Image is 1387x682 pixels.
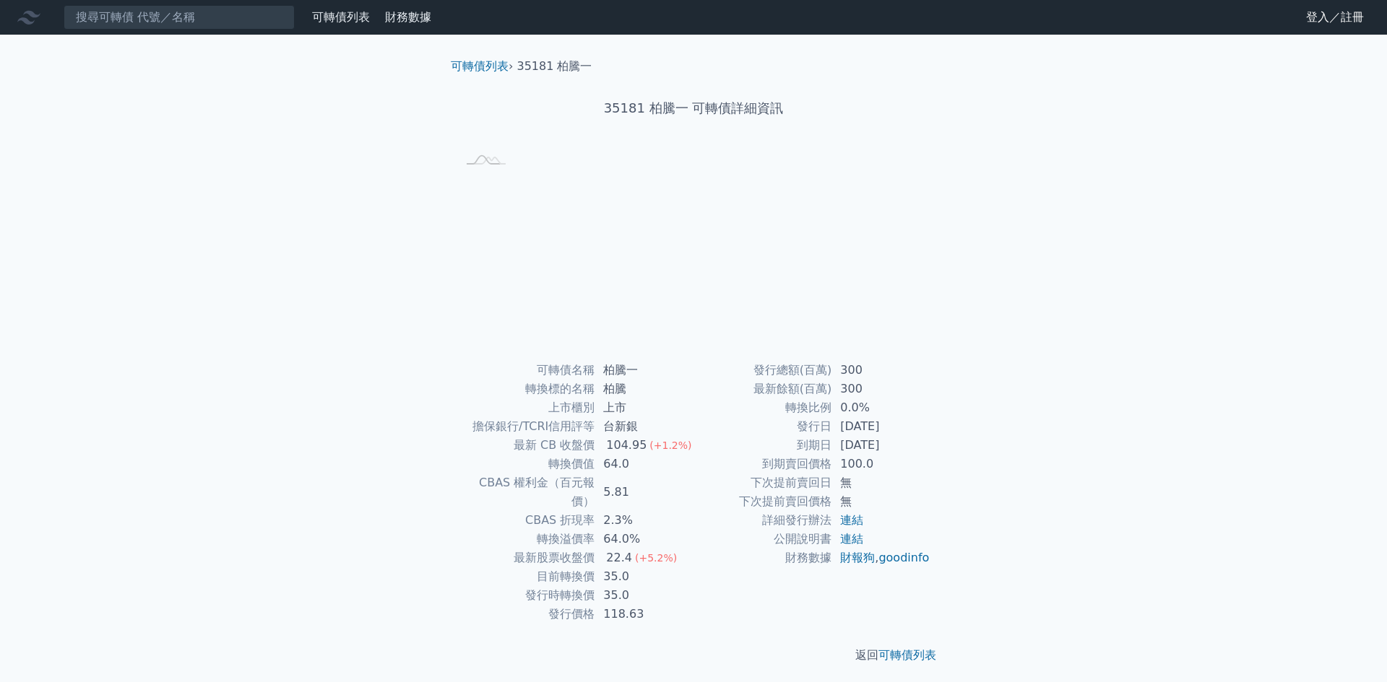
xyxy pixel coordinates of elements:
[831,436,930,455] td: [DATE]
[457,548,595,567] td: 最新股票收盤價
[693,380,831,398] td: 最新餘額(百萬)
[693,417,831,436] td: 發行日
[693,473,831,492] td: 下次提前賣回日
[831,455,930,473] td: 100.0
[595,567,693,586] td: 35.0
[457,567,595,586] td: 目前轉換價
[693,530,831,548] td: 公開說明書
[457,380,595,398] td: 轉換標的名稱
[595,361,693,380] td: 柏騰一
[840,532,863,546] a: 連結
[878,551,929,564] a: goodinfo
[595,605,693,624] td: 118.63
[439,98,948,118] h1: 35181 柏騰一 可轉債詳細資訊
[878,648,936,662] a: 可轉債列表
[457,530,595,548] td: 轉換溢價率
[451,58,513,75] li: ›
[693,492,831,511] td: 下次提前賣回價格
[831,492,930,511] td: 無
[693,398,831,417] td: 轉換比例
[831,380,930,398] td: 300
[457,586,595,605] td: 發行時轉換價
[457,473,595,511] td: CBAS 權利金（百元報價）
[693,361,831,380] td: 發行總額(百萬)
[693,548,831,567] td: 財務數據
[603,436,649,455] div: 104.95
[595,511,693,530] td: 2.3%
[457,605,595,624] td: 發行價格
[635,552,677,564] span: (+5.2%)
[595,473,693,511] td: 5.81
[831,473,930,492] td: 無
[451,59,509,73] a: 可轉債列表
[840,513,863,527] a: 連結
[595,455,693,473] td: 64.0
[517,58,592,75] li: 35181 柏騰一
[831,398,930,417] td: 0.0%
[595,586,693,605] td: 35.0
[312,10,370,24] a: 可轉債列表
[595,398,693,417] td: 上市
[595,417,693,436] td: 台新銀
[457,436,595,455] td: 最新 CB 收盤價
[649,440,691,451] span: (+1.2%)
[457,361,595,380] td: 可轉債名稱
[595,530,693,548] td: 64.0%
[693,436,831,455] td: 到期日
[457,455,595,473] td: 轉換價值
[1315,613,1387,682] iframe: Chat Widget
[457,398,595,417] td: 上市櫃別
[831,548,930,567] td: ,
[64,5,295,30] input: 搜尋可轉債 代號／名稱
[831,361,930,380] td: 300
[693,511,831,530] td: 詳細發行辦法
[1295,6,1375,29] a: 登入／註冊
[457,511,595,530] td: CBAS 折現率
[595,380,693,398] td: 柏騰
[457,417,595,436] td: 擔保銀行/TCRI信用評等
[840,551,875,564] a: 財報狗
[603,548,635,567] div: 22.4
[439,647,948,664] p: 返回
[385,10,431,24] a: 財務數據
[693,455,831,473] td: 到期賣回價格
[831,417,930,436] td: [DATE]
